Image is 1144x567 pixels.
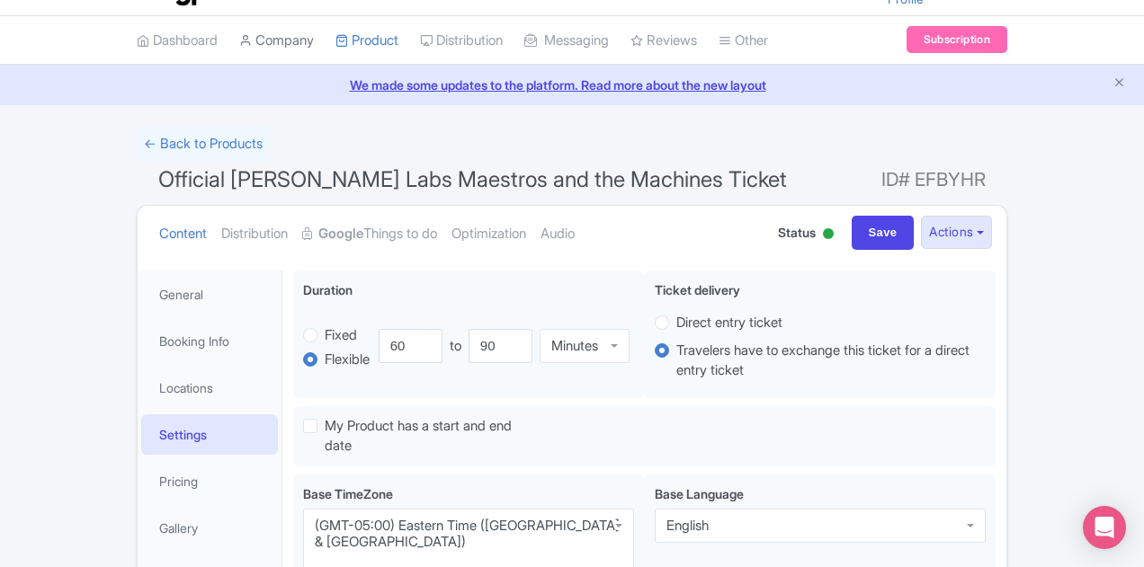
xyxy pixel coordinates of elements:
[881,162,986,198] span: ID# EFBYHR
[325,350,370,370] label: Flexible
[907,26,1007,53] a: Subscription
[141,414,278,455] a: Settings
[676,313,782,333] label: Direct entry ticket
[141,274,278,315] a: General
[630,16,697,66] a: Reviews
[1083,506,1126,549] div: Open Intercom Messenger
[1113,74,1126,94] button: Close announcement
[551,338,598,354] div: Minutes
[719,16,768,66] a: Other
[137,16,218,66] a: Dashboard
[325,417,512,455] span: My Product has a start and end date
[325,325,357,346] label: Fixed
[221,206,288,262] a: Distribution
[141,321,278,361] a: Booking Info
[541,206,575,262] a: Audio
[852,216,915,250] input: Save
[302,206,437,262] a: GoogleThings to do
[11,75,1133,94] a: We made some updates to the platform. Read more about the new layout
[303,282,353,297] span: Duration
[318,224,363,244] strong: Google
[420,16,503,66] a: Distribution
[315,518,622,550] div: (GMT-05:00) Eastern Time ([GEOGRAPHIC_DATA] & [GEOGRAPHIC_DATA])
[141,508,278,548] a: Gallery
[137,127,270,162] a: ← Back to Products
[655,486,744,501] span: Base Language
[778,223,816,242] span: Status
[655,282,740,297] span: Ticket delivery
[819,221,837,249] div: Active
[666,518,709,534] div: English
[158,166,787,192] span: Official [PERSON_NAME] Labs Maestros and the Machines Ticket
[141,461,278,501] a: Pricing
[676,341,986,381] label: Travelers have to exchange this ticket for a direct entry ticket
[921,216,992,249] button: Actions
[239,16,314,66] a: Company
[141,368,278,408] a: Locations
[524,16,609,66] a: Messaging
[335,16,398,66] a: Product
[442,329,469,363] div: to
[303,486,393,501] span: Base TimeZone
[159,206,207,262] a: Content
[451,206,526,262] a: Optimization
